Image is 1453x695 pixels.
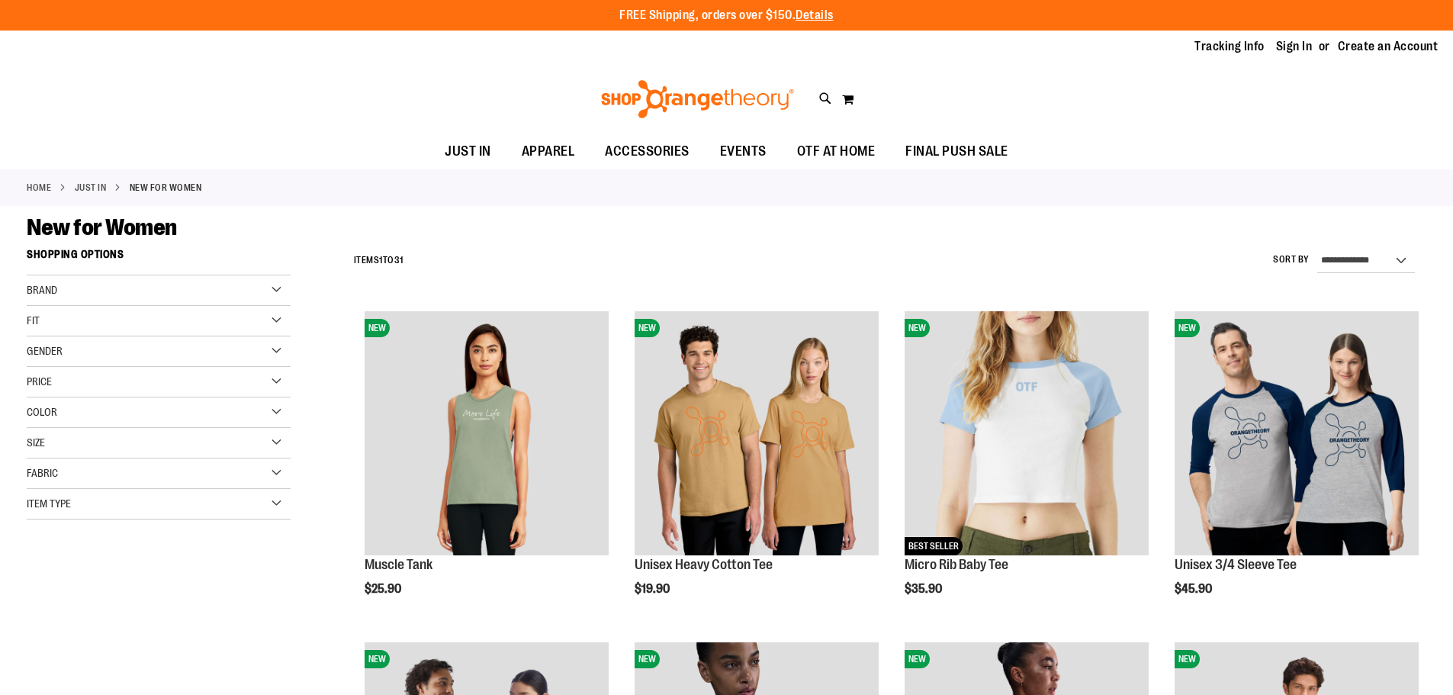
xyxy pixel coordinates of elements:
span: OTF AT HOME [797,134,876,169]
div: product [897,304,1156,635]
span: Price [27,375,52,388]
label: Sort By [1273,253,1310,266]
span: 1 [379,255,383,265]
a: Unisex Heavy Cotton Tee [635,557,773,572]
h2: Items to [354,249,403,272]
span: NEW [905,319,930,337]
span: $25.90 [365,582,403,596]
a: Micro Rib Baby Tee [905,557,1008,572]
a: FINAL PUSH SALE [890,134,1024,169]
span: NEW [1175,319,1200,337]
span: NEW [365,650,390,668]
span: $35.90 [905,582,944,596]
span: NEW [905,650,930,668]
span: $19.90 [635,582,672,596]
span: JUST IN [445,134,491,169]
a: Unisex Heavy Cotton TeeNEW [635,311,879,558]
img: Muscle Tank [365,311,609,555]
span: $45.90 [1175,582,1214,596]
span: NEW [1175,650,1200,668]
span: 31 [394,255,403,265]
img: Unisex Heavy Cotton Tee [635,311,879,555]
a: Micro Rib Baby TeeNEWBEST SELLER [905,311,1149,558]
a: OTF AT HOME [782,134,891,169]
a: Sign In [1276,38,1313,55]
a: Create an Account [1338,38,1439,55]
a: JUST IN [75,181,107,195]
a: Unisex 3/4 Sleeve Tee [1175,557,1297,572]
span: BEST SELLER [905,537,963,555]
img: Shop Orangetheory [599,80,796,118]
span: Color [27,406,57,418]
span: FINAL PUSH SALE [905,134,1008,169]
span: Item Type [27,497,71,510]
span: Fabric [27,467,58,479]
div: product [357,304,616,635]
span: Gender [27,345,63,357]
a: Unisex 3/4 Sleeve TeeNEW [1175,311,1419,558]
img: Micro Rib Baby Tee [905,311,1149,555]
a: Home [27,181,51,195]
a: EVENTS [705,134,782,169]
span: Brand [27,284,57,296]
a: Details [796,8,834,22]
span: New for Women [27,214,177,240]
span: Fit [27,314,40,327]
span: Size [27,436,45,449]
span: ACCESSORIES [605,134,690,169]
div: product [1167,304,1426,635]
span: NEW [635,650,660,668]
a: Muscle Tank [365,557,432,572]
a: ACCESSORIES [590,134,705,169]
span: APPAREL [522,134,575,169]
div: product [627,304,886,635]
a: APPAREL [506,134,590,169]
a: Tracking Info [1194,38,1265,55]
a: Muscle TankNEW [365,311,609,558]
strong: New for Women [130,181,202,195]
p: FREE Shipping, orders over $150. [619,7,834,24]
span: NEW [635,319,660,337]
span: NEW [365,319,390,337]
a: JUST IN [429,134,506,169]
strong: Shopping Options [27,241,291,275]
span: EVENTS [720,134,767,169]
img: Unisex 3/4 Sleeve Tee [1175,311,1419,555]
